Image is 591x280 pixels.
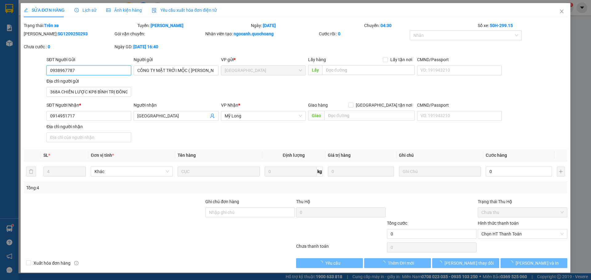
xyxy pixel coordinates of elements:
label: Ghi chú đơn hàng [205,199,239,204]
span: loading [381,261,388,265]
div: Số xe: [477,22,568,29]
span: [GEOGRAPHIC_DATA] tận nơi [353,102,415,108]
div: Tổng: 4 [26,184,228,191]
b: ngocanh.quochoang [234,31,274,36]
span: SL [43,153,48,158]
span: loading [438,261,444,265]
div: Tuyến: [137,22,250,29]
span: VP Nhận [221,103,238,108]
button: delete [26,167,36,176]
span: Khác [94,167,169,176]
b: 50H-299.15 [490,23,513,28]
button: Close [553,3,570,20]
span: Chưa thu [481,208,564,217]
input: 0 [328,167,394,176]
span: picture [106,8,111,12]
div: SĐT Người Gửi [46,56,131,63]
span: Lấy [308,65,322,75]
button: [PERSON_NAME] thay đổi [432,258,499,268]
span: Tên hàng [178,153,196,158]
div: Địa chỉ người nhận [46,123,131,130]
b: [PERSON_NAME] [151,23,183,28]
div: VP gửi [221,56,306,63]
div: Người gửi [134,56,218,63]
span: Sài Gòn [225,66,302,75]
span: Đơn vị tính [91,153,114,158]
span: Lấy tận nơi [388,56,415,63]
span: Yêu cầu [325,260,340,266]
input: Dọc đường [322,65,415,75]
b: [DATE] 16:40 [133,44,158,49]
span: Xuất hóa đơn hàng [31,260,73,266]
b: 0 [338,31,340,36]
label: Hình thức thanh toán [478,221,519,226]
span: Yêu cầu xuất hóa đơn điện tử [152,8,217,13]
span: Chọn HT Thanh Toán [481,229,564,239]
button: [PERSON_NAME] và In [501,258,567,268]
span: user-add [210,113,215,118]
img: icon [152,8,157,13]
div: CMND/Passport [417,56,502,63]
div: Gói vận chuyển: [115,30,204,37]
span: Giao [308,111,324,120]
button: Yêu cầu [296,258,363,268]
span: close [559,9,564,14]
input: Dọc đường [324,111,415,120]
span: loading [319,261,325,265]
span: Ảnh kiện hàng [106,8,142,13]
div: SĐT Người Nhận [46,102,131,108]
span: Giao hàng [308,103,328,108]
span: Định lượng [283,153,305,158]
input: VD: Bàn, Ghế [178,167,259,176]
b: Trên xe [44,23,59,28]
div: Trạng thái Thu Hộ [478,198,567,205]
span: Mỹ Long [225,111,302,120]
th: Ghi chú [396,149,483,161]
div: Trạng thái: [23,22,137,29]
button: Thêm ĐH mới [364,258,431,268]
span: Lấy hàng [308,57,326,62]
b: SG1209250293 [58,31,88,36]
span: Cước hàng [486,153,507,158]
b: 04:30 [380,23,392,28]
span: Giá trị hàng [328,153,351,158]
div: Chưa thanh toán [295,243,386,254]
div: Cước rồi : [319,30,408,37]
div: [PERSON_NAME]: [24,30,113,37]
div: Chuyến: [364,22,477,29]
div: Nhân viên tạo: [205,30,318,37]
button: plus [557,167,565,176]
span: kg [317,167,323,176]
span: loading [509,261,516,265]
span: Thêm ĐH mới [388,260,414,266]
input: Ghi Chú [399,167,481,176]
span: clock-circle [74,8,79,12]
div: CMND/Passport [417,102,502,108]
span: Lịch sử [74,8,96,13]
span: SỬA ĐƠN HÀNG [24,8,65,13]
span: [PERSON_NAME] thay đổi [444,260,494,266]
div: Người nhận [134,102,218,108]
span: info-circle [74,261,78,265]
span: Tổng cước [387,221,407,226]
b: [DATE] [263,23,276,28]
span: Thu Hộ [296,199,310,204]
input: Địa chỉ của người gửi [46,87,131,97]
div: Ngày GD: [115,43,204,50]
input: Ghi chú đơn hàng [205,207,295,217]
input: Địa chỉ của người nhận [46,132,131,142]
b: 0 [48,44,50,49]
div: Ngày: [250,22,364,29]
span: edit [24,8,28,12]
span: [PERSON_NAME] và In [516,260,559,266]
div: Chưa cước : [24,43,113,50]
div: Địa chỉ người gửi [46,78,131,85]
